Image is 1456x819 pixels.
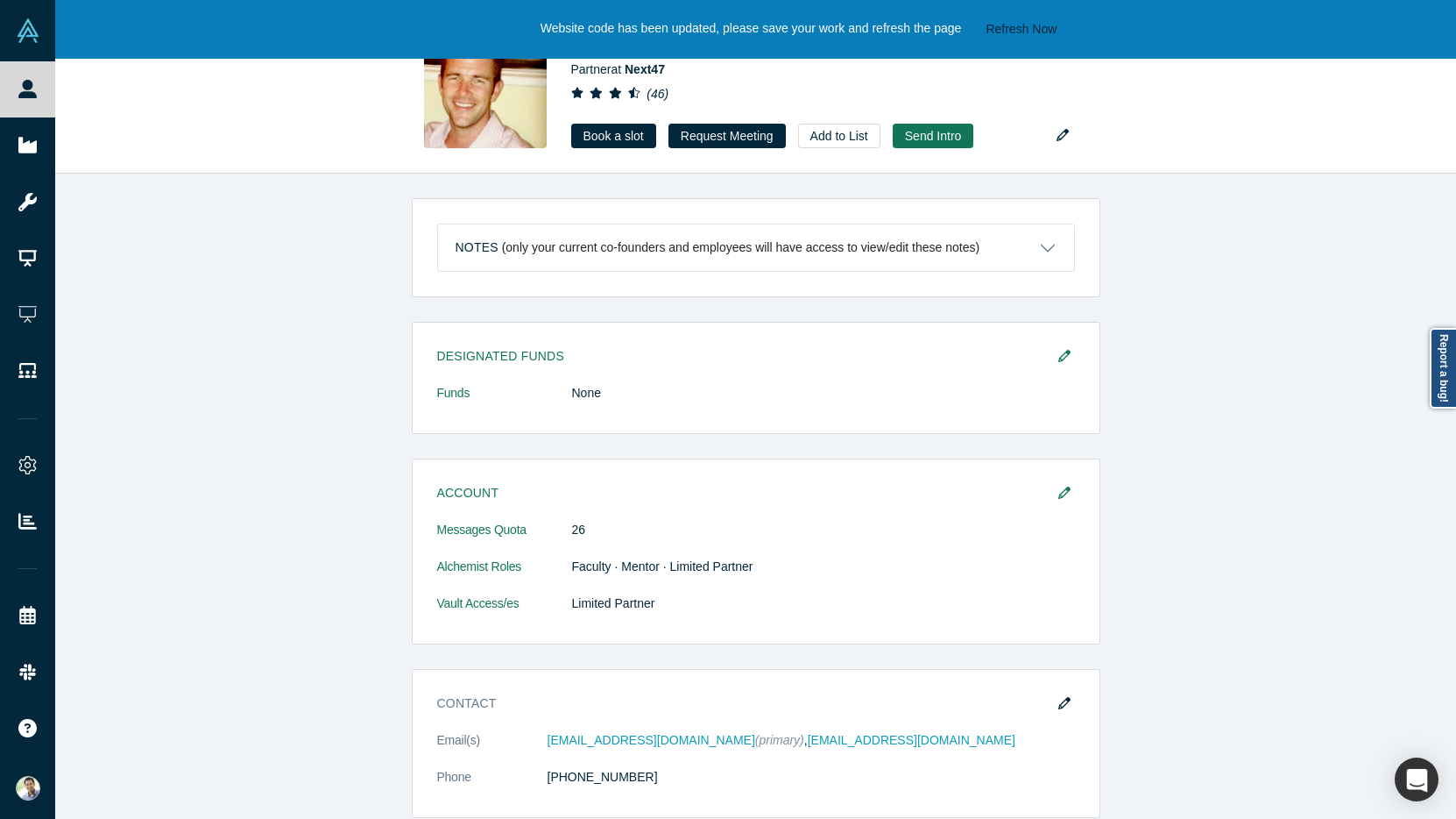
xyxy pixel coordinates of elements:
a: Next47 [625,62,665,76]
button: Notes (only your current co-founders and employees will have access to view/edit these notes) [438,224,1074,271]
h3: Contact [437,694,1050,713]
p: (only your current co-founders and employees will have access to view/edit these notes) [502,240,980,255]
dt: Alchemist Roles [437,558,572,595]
button: Request Meeting [668,124,786,148]
dd: None [572,384,1075,402]
img: Alchemist Vault Logo [16,18,40,43]
dt: Phone [437,768,548,805]
dt: Vault Access/es [437,595,572,631]
dt: Messages Quota [437,521,572,558]
a: [EMAIL_ADDRESS][DOMAIN_NAME] [548,733,755,747]
a: [EMAIL_ADDRESS][DOMAIN_NAME] [808,733,1015,747]
i: ( 46 ) [647,87,668,101]
dt: Funds [437,384,572,421]
span: Partner at [571,62,665,76]
dd: , [548,731,1075,750]
img: Micah Smurthwaite's Profile Image [424,25,547,148]
h3: Designated Funds [437,347,1050,366]
img: Ravi Belani's Account [16,776,40,801]
h3: Notes [456,239,498,257]
button: Add to List [798,124,880,148]
dt: Email(s) [437,731,548,768]
a: Report a bug! [1430,328,1456,409]
span: (primary) [755,733,804,747]
button: Send Intro [893,124,974,148]
a: [PHONE_NUMBER] [548,770,658,784]
button: Refresh Now [979,18,1063,40]
dd: Limited Partner [572,595,1075,613]
a: Book a slot [571,124,656,148]
dd: 26 [572,521,1075,539]
dd: Faculty · Mentor · Limited Partner [572,558,1075,576]
h3: Account [437,484,1050,502]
